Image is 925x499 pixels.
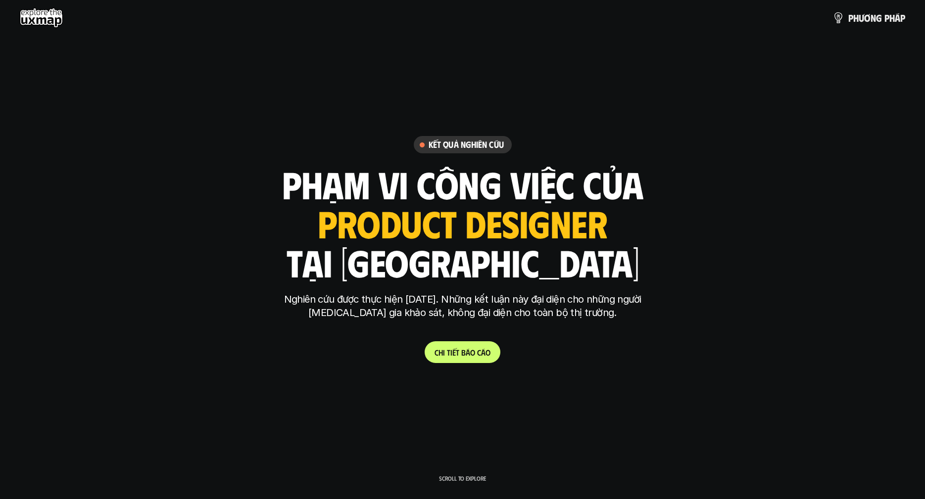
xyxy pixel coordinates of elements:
[461,348,466,357] span: b
[456,348,459,357] span: t
[470,348,475,357] span: o
[871,12,876,23] span: n
[277,293,648,319] p: Nghiên cứu được thực hiện [DATE]. Những kết luận này đại diện cho những người [MEDICAL_DATA] gia ...
[477,348,481,357] span: c
[466,348,470,357] span: á
[286,241,639,283] h1: tại [GEOGRAPHIC_DATA]
[429,139,504,150] h6: Kết quả nghiên cứu
[435,348,438,357] span: C
[443,348,445,357] span: i
[282,163,643,205] h1: phạm vi công việc của
[450,348,452,357] span: i
[832,8,905,28] a: phươngpháp
[884,12,889,23] span: p
[895,12,900,23] span: á
[900,12,905,23] span: p
[486,348,490,357] span: o
[481,348,486,357] span: á
[876,12,882,23] span: g
[864,12,871,23] span: ơ
[859,12,864,23] span: ư
[853,12,859,23] span: h
[452,348,456,357] span: ế
[425,341,500,363] a: Chitiếtbáocáo
[848,12,853,23] span: p
[439,475,486,482] p: Scroll to explore
[438,348,443,357] span: h
[447,348,450,357] span: t
[889,12,895,23] span: h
